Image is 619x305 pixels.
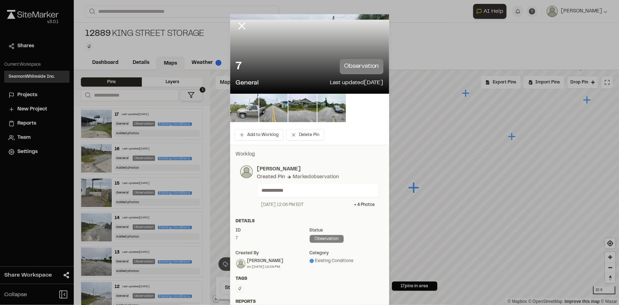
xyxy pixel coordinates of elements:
div: Reports [236,299,383,305]
div: Existing Conditions [310,258,383,264]
div: 7 [236,235,310,241]
button: Delete Pin [286,129,324,141]
p: observation [340,59,383,74]
img: file [317,94,346,122]
img: file [288,94,317,122]
p: [PERSON_NAME] [257,165,379,173]
div: category [310,250,383,256]
img: file [259,94,288,122]
div: Details [236,218,383,224]
div: Marked observation [293,173,339,181]
img: photo [240,165,253,178]
p: 7 [236,60,242,74]
div: Tags [236,276,383,282]
p: General [236,78,259,88]
div: Status [310,227,383,234]
div: Created Pin [257,173,285,181]
div: [PERSON_NAME] [247,258,283,264]
div: [DATE] 12:06 PM EDT [261,202,304,208]
img: Joseph Boyatt [236,259,245,268]
div: observation [310,235,344,243]
p: Last updated [DATE] [330,78,383,88]
button: Add to Worklog [234,129,283,141]
button: Edit Tags [236,285,244,293]
div: on [DATE] 12:06 PM [247,264,283,269]
p: Worklog [236,151,383,158]
img: file [230,94,259,122]
div: Created by [236,250,310,256]
div: ID [236,227,310,234]
div: + 4 Photo s [354,202,375,208]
